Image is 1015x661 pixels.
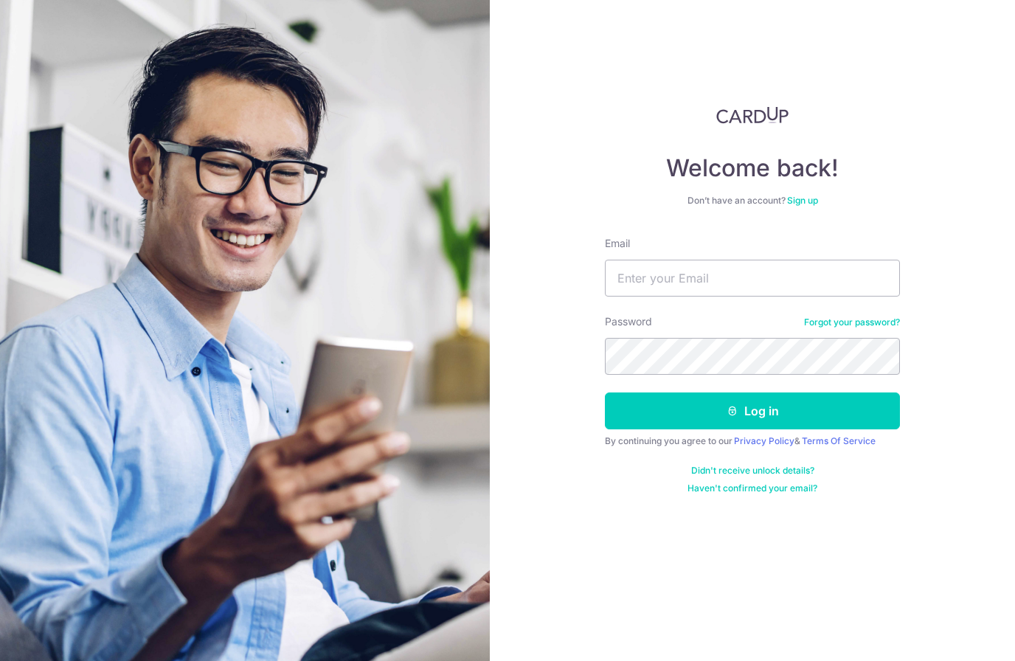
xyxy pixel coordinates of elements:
input: Enter your Email [605,260,900,297]
button: Log in [605,392,900,429]
a: Didn't receive unlock details? [691,465,814,477]
div: Don’t have an account? [605,195,900,207]
a: Terms Of Service [802,435,876,446]
img: CardUp Logo [716,106,789,124]
label: Password [605,314,652,329]
label: Email [605,236,630,251]
div: By continuing you agree to our & [605,435,900,447]
a: Haven't confirmed your email? [687,482,817,494]
a: Forgot your password? [804,316,900,328]
a: Sign up [787,195,818,206]
a: Privacy Policy [734,435,794,446]
h4: Welcome back! [605,153,900,183]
